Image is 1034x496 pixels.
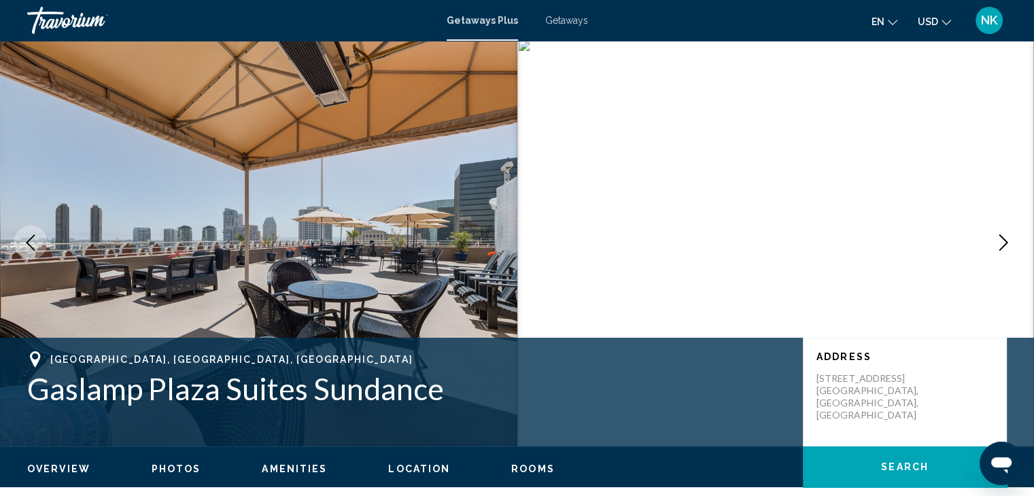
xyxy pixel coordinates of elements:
[816,372,925,421] p: [STREET_ADDRESS] [GEOGRAPHIC_DATA], [GEOGRAPHIC_DATA], [GEOGRAPHIC_DATA]
[152,463,201,475] button: Photos
[27,463,90,474] span: Overview
[918,16,938,27] span: USD
[27,463,90,475] button: Overview
[986,226,1020,260] button: Next image
[511,463,555,475] button: Rooms
[388,463,450,474] span: Location
[50,354,413,365] span: [GEOGRAPHIC_DATA], [GEOGRAPHIC_DATA], [GEOGRAPHIC_DATA]
[152,463,201,474] span: Photos
[980,442,1023,485] iframe: Button to launch messaging window
[27,371,789,406] h1: Gaslamp Plaza Suites Sundance
[511,463,555,474] span: Rooms
[262,463,327,474] span: Amenities
[872,16,884,27] span: en
[447,15,518,26] a: Getaways Plus
[981,14,997,27] span: NK
[545,15,588,26] a: Getaways
[881,462,929,473] span: Search
[816,351,993,362] p: Address
[262,463,327,475] button: Amenities
[872,12,897,31] button: Change language
[971,6,1007,35] button: User Menu
[388,463,450,475] button: Location
[27,7,433,34] a: Travorium
[803,446,1007,487] button: Search
[918,12,951,31] button: Change currency
[14,226,48,260] button: Previous image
